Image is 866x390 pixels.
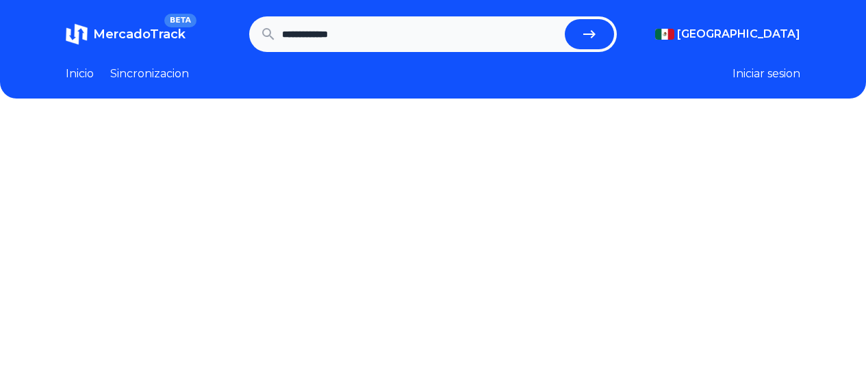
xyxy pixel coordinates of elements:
[110,66,189,82] a: Sincronizacion
[66,23,88,45] img: MercadoTrack
[93,27,186,42] span: MercadoTrack
[733,66,800,82] button: Iniciar sesion
[66,23,186,45] a: MercadoTrackBETA
[655,29,674,40] img: Mexico
[66,66,94,82] a: Inicio
[164,14,196,27] span: BETA
[677,26,800,42] span: [GEOGRAPHIC_DATA]
[655,26,800,42] button: [GEOGRAPHIC_DATA]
